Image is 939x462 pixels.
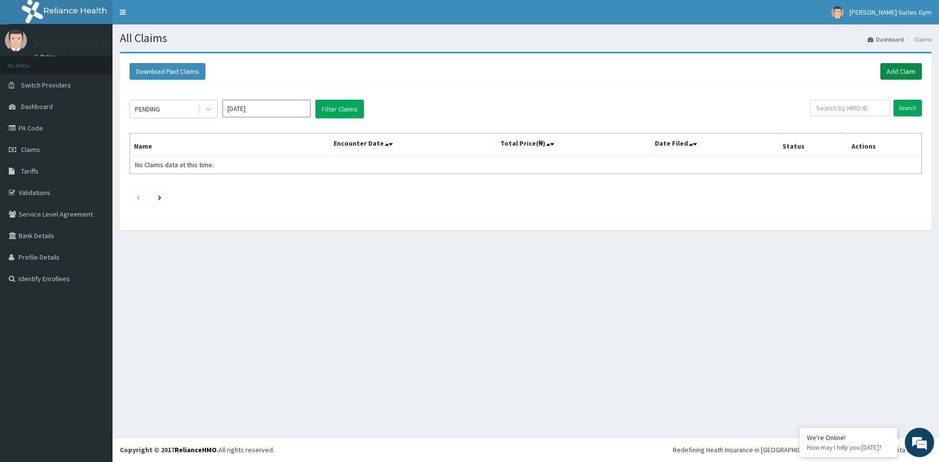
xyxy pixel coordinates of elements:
[34,53,58,60] a: Online
[329,133,496,156] th: Encounter Date
[135,104,160,114] div: PENDING
[21,81,71,89] span: Switch Providers
[136,193,140,201] a: Previous page
[130,133,330,156] th: Name
[112,437,939,462] footer: All rights reserved.
[894,100,922,116] input: Search
[158,193,161,201] a: Next page
[21,102,53,111] span: Dashboard
[120,445,219,454] strong: Copyright © 2017 .
[880,63,922,80] a: Add Claim
[21,167,39,176] span: Tariffs
[130,63,205,80] button: Download Paid Claims
[807,443,890,452] p: How may I help you today?
[223,100,311,117] input: Select Month and Year
[831,6,844,19] img: User Image
[34,40,143,48] p: [PERSON_NAME] Suites Gym
[315,100,364,118] button: Filter Claims
[120,32,932,44] h1: All Claims
[778,133,847,156] th: Status
[650,133,778,156] th: Date Filed
[175,445,217,454] a: RelianceHMO
[5,29,27,51] img: User Image
[810,100,890,116] input: Search by HMO ID
[673,445,932,455] div: Redefining Heath Insurance in [GEOGRAPHIC_DATA] using Telemedicine and Data Science!
[135,160,214,169] span: No Claims data at this time.
[21,145,40,154] span: Claims
[847,133,921,156] th: Actions
[905,35,932,44] li: Claims
[868,35,904,44] a: Dashboard
[496,133,650,156] th: Total Price(₦)
[807,433,890,442] div: We're Online!
[850,8,932,17] span: [PERSON_NAME] Suites Gym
